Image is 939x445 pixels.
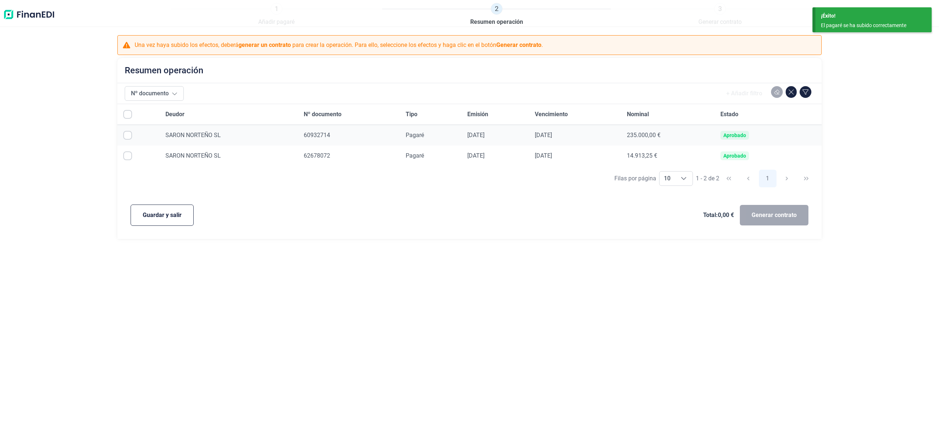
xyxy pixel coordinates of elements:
[123,131,132,140] div: Row Selected null
[675,172,693,185] div: Choose
[703,211,734,220] span: Total: 0,00 €
[3,3,55,26] img: Logo de aplicación
[535,132,615,139] div: [DATE]
[627,110,649,119] span: Nominal
[165,152,221,159] span: SARON NORTEÑO SL
[821,12,926,20] div: ¡Éxito!
[304,152,330,159] span: 62678072
[135,41,543,49] p: Una vez haya subido los efectos, deberá para crear la operación. Para ello, seleccione los efecto...
[165,110,184,119] span: Deudor
[125,86,184,101] button: Nº documento
[739,170,757,187] button: Previous Page
[535,152,615,159] div: [DATE]
[627,132,709,139] div: 235.000,00 €
[491,3,503,15] span: 2
[238,41,291,48] b: generar un contrato
[304,132,330,139] span: 60932714
[759,170,777,187] button: Page 1
[131,205,194,226] button: Guardar y salir
[470,18,523,26] span: Resumen operación
[723,132,746,138] div: Aprobado
[535,110,568,119] span: Vencimiento
[143,211,182,220] span: Guardar y salir
[723,153,746,159] div: Aprobado
[125,65,203,76] h2: Resumen operación
[304,110,341,119] span: Nº documento
[696,176,719,181] span: 1 - 2 de 2
[627,152,709,159] div: 14.913,25 €
[406,110,417,119] span: Tipo
[467,110,488,119] span: Emisión
[470,3,523,26] a: 2Resumen operación
[778,170,796,187] button: Next Page
[406,132,424,139] span: Pagaré
[797,170,815,187] button: Last Page
[821,22,921,29] div: El pagaré se ha subido correctamente
[123,110,132,119] div: All items unselected
[660,172,675,185] span: 10
[406,152,424,159] span: Pagaré
[496,41,541,48] b: Generar contrato
[720,110,738,119] span: Estado
[614,174,656,183] div: Filas por página
[123,151,132,160] div: Row Selected null
[720,170,738,187] button: First Page
[467,152,523,159] div: [DATE]
[165,132,221,139] span: SARON NORTEÑO SL
[467,132,523,139] div: [DATE]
